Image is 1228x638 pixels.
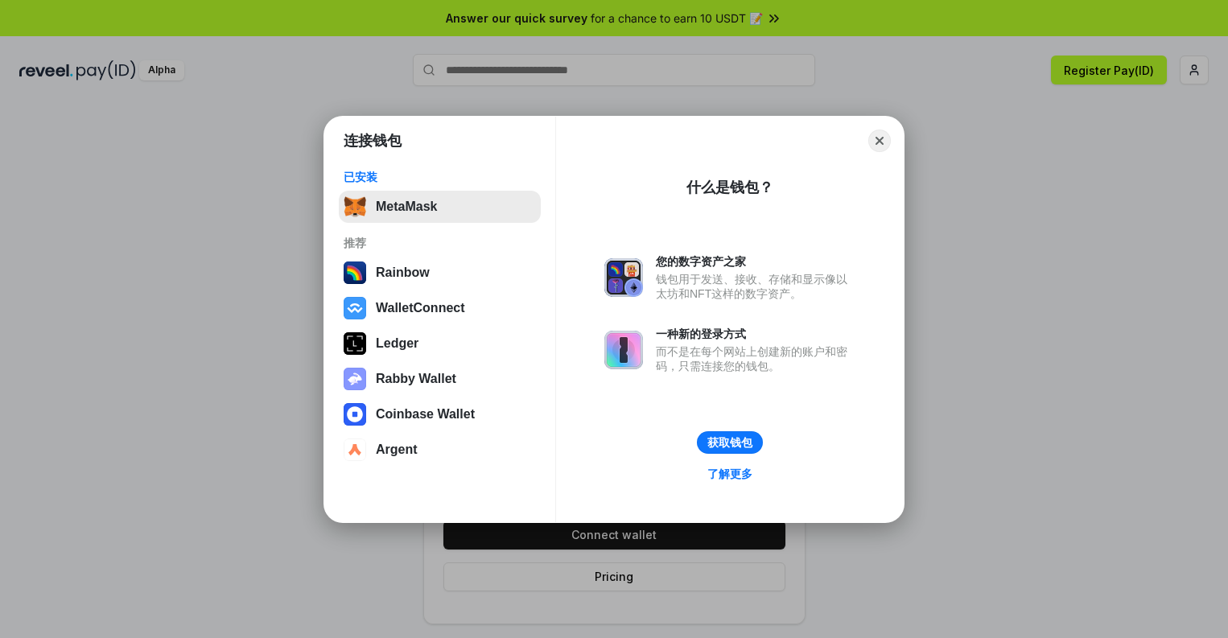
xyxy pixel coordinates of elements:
button: Argent [339,434,541,466]
img: svg+xml,%3Csvg%20fill%3D%22none%22%20height%3D%2233%22%20viewBox%3D%220%200%2035%2033%22%20width%... [344,196,366,218]
div: 推荐 [344,236,536,250]
div: WalletConnect [376,301,465,315]
a: 了解更多 [698,463,762,484]
div: MetaMask [376,200,437,214]
div: 获取钱包 [707,435,752,450]
div: Ledger [376,336,418,351]
img: svg+xml,%3Csvg%20width%3D%2228%22%20height%3D%2228%22%20viewBox%3D%220%200%2028%2028%22%20fill%3D... [344,297,366,319]
button: Close [868,130,891,152]
div: 了解更多 [707,467,752,481]
div: 什么是钱包？ [686,178,773,197]
img: svg+xml,%3Csvg%20width%3D%2228%22%20height%3D%2228%22%20viewBox%3D%220%200%2028%2028%22%20fill%3D... [344,438,366,461]
div: 已安装 [344,170,536,184]
img: svg+xml,%3Csvg%20width%3D%22120%22%20height%3D%22120%22%20viewBox%3D%220%200%20120%20120%22%20fil... [344,261,366,284]
button: Rainbow [339,257,541,289]
button: 获取钱包 [697,431,763,454]
div: Rabby Wallet [376,372,456,386]
div: Rainbow [376,265,430,280]
img: svg+xml,%3Csvg%20xmlns%3D%22http%3A%2F%2Fwww.w3.org%2F2000%2Fsvg%22%20fill%3D%22none%22%20viewBox... [604,258,643,297]
div: 您的数字资产之家 [656,254,855,269]
button: MetaMask [339,191,541,223]
h1: 连接钱包 [344,131,402,150]
div: 一种新的登录方式 [656,327,855,341]
div: Argent [376,442,418,457]
button: Ledger [339,327,541,360]
div: 钱包用于发送、接收、存储和显示像以太坊和NFT这样的数字资产。 [656,272,855,301]
img: svg+xml,%3Csvg%20xmlns%3D%22http%3A%2F%2Fwww.w3.org%2F2000%2Fsvg%22%20fill%3D%22none%22%20viewBox... [604,331,643,369]
img: svg+xml,%3Csvg%20xmlns%3D%22http%3A%2F%2Fwww.w3.org%2F2000%2Fsvg%22%20fill%3D%22none%22%20viewBox... [344,368,366,390]
button: Coinbase Wallet [339,398,541,430]
div: Coinbase Wallet [376,407,475,422]
img: svg+xml,%3Csvg%20width%3D%2228%22%20height%3D%2228%22%20viewBox%3D%220%200%2028%2028%22%20fill%3D... [344,403,366,426]
div: 而不是在每个网站上创建新的账户和密码，只需连接您的钱包。 [656,344,855,373]
button: WalletConnect [339,292,541,324]
img: svg+xml,%3Csvg%20xmlns%3D%22http%3A%2F%2Fwww.w3.org%2F2000%2Fsvg%22%20width%3D%2228%22%20height%3... [344,332,366,355]
button: Rabby Wallet [339,363,541,395]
